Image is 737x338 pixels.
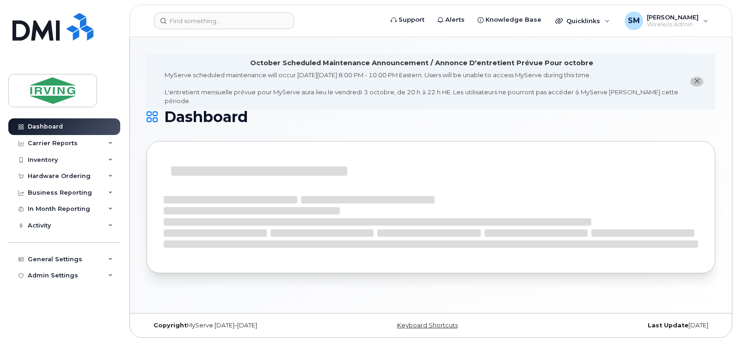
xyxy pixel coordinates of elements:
[154,322,187,329] strong: Copyright
[648,322,688,329] strong: Last Update
[250,58,593,68] div: October Scheduled Maintenance Announcement / Annonce D'entretient Prévue Pour octobre
[164,110,248,124] span: Dashboard
[690,77,703,86] button: close notification
[165,71,678,105] div: MyServe scheduled maintenance will occur [DATE][DATE] 8:00 PM - 10:00 PM Eastern. Users will be u...
[397,322,458,329] a: Keyboard Shortcuts
[526,322,715,329] div: [DATE]
[147,322,336,329] div: MyServe [DATE]–[DATE]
